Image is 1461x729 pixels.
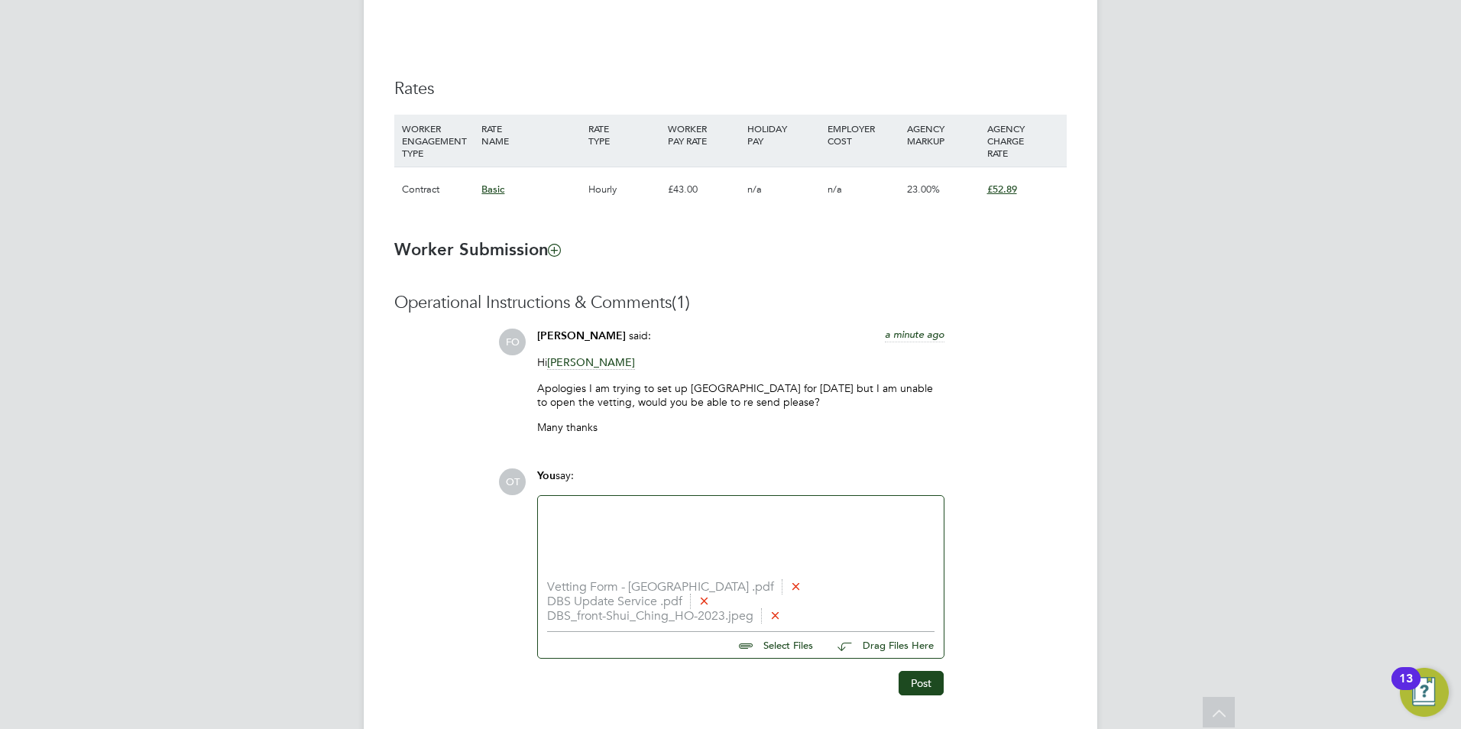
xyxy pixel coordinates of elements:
div: AGENCY MARKUP [903,115,983,154]
li: Vetting Form - [GEOGRAPHIC_DATA] .pdf [547,580,935,595]
span: [PERSON_NAME] [547,355,635,370]
p: Apologies I am trying to set up [GEOGRAPHIC_DATA] for [DATE] but I am unable to open the vetting,... [537,381,944,409]
b: Worker Submission [394,239,560,260]
span: £52.89 [987,183,1017,196]
div: HOLIDAY PAY [743,115,823,154]
li: DBS Update Service .pdf [547,595,935,609]
div: EMPLOYER COST [824,115,903,154]
span: OT [499,468,526,495]
button: Post [899,671,944,695]
h3: Operational Instructions & Comments [394,292,1067,314]
div: Hourly [585,167,664,212]
div: RATE NAME [478,115,584,154]
div: 13 [1399,679,1413,698]
h3: Rates [394,78,1067,100]
span: Basic [481,183,504,196]
div: WORKER PAY RATE [664,115,743,154]
span: You [537,469,556,482]
span: (1) [672,292,690,313]
li: DBS_front-Shui_Ching_HO-2023.jpeg [547,609,935,624]
div: RATE TYPE [585,115,664,154]
span: FO [499,329,526,355]
p: Many thanks [537,420,944,434]
span: n/a [828,183,842,196]
div: £43.00 [664,167,743,212]
div: AGENCY CHARGE RATE [983,115,1063,167]
div: WORKER ENGAGEMENT TYPE [398,115,478,167]
span: said: [629,329,651,342]
button: Open Resource Center, 13 new notifications [1400,668,1449,717]
span: n/a [747,183,762,196]
span: a minute ago [885,328,944,341]
p: Hi [537,355,944,369]
button: Drag Files Here [825,630,935,662]
div: say: [537,468,944,495]
div: Contract [398,167,478,212]
span: [PERSON_NAME] [537,329,626,342]
span: 23.00% [907,183,940,196]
